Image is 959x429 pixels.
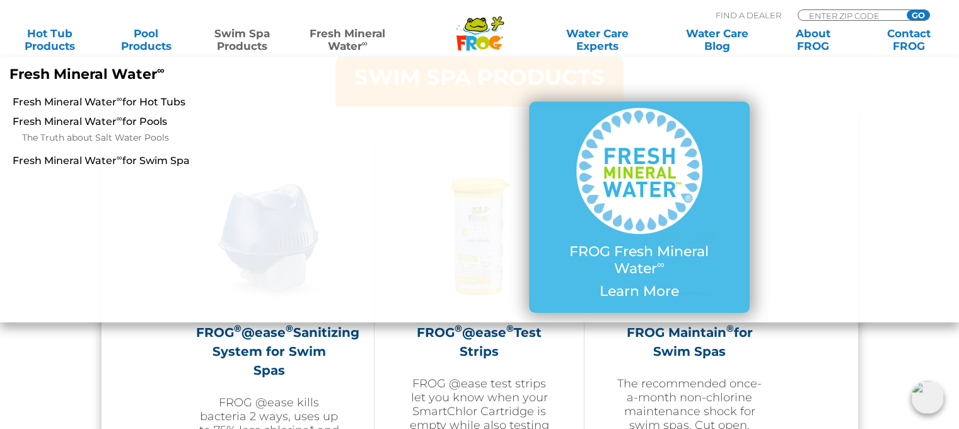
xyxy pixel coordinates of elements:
p: Learn More [554,283,724,300]
a: AboutFROG [776,27,850,52]
a: Fresh Mineral Water∞for Pools [13,115,320,129]
input: Zip Code Form [808,10,893,21]
sup: ® [726,322,734,334]
sup: ® [286,322,293,334]
sup: ∞ [361,38,367,48]
a: Water CareBlog [680,27,754,52]
a: Fresh MineralWater∞ [301,27,394,52]
a: The Truth about Salt Water Pools [22,131,320,146]
a: Fresh Mineral Water∞for Swim Spa [13,154,320,168]
a: Fresh Mineral Water∞for Hot Tubs [13,95,320,109]
h2: FROG @ease Test Strips [406,323,552,361]
a: ContactFROG [872,27,946,52]
p: FROG Fresh Mineral Water [554,244,724,277]
a: Hot TubProducts [13,27,87,52]
h2: FROG Maintain for Swim Spas [616,323,763,361]
sup: ® [506,322,514,334]
sup: ® [234,322,241,334]
a: FROG Fresh Mineral Water∞ Learn More [554,108,724,306]
sup: ∞ [157,64,165,76]
p: Find A Dealer [716,9,781,21]
input: GO [907,10,929,20]
sup: ∞ [657,258,665,271]
a: Swim SpaProducts [205,27,279,52]
sup: ∞ [117,153,122,162]
a: Water CareExperts [537,27,658,52]
sup: ∞ [117,94,122,103]
h2: FROG @ease Sanitizing System for Swim Spas [196,323,342,380]
img: openIcon [911,381,944,414]
p: Fresh Mineral Water [9,66,390,83]
a: PoolProducts [108,27,183,52]
sup: ® [455,322,462,334]
sup: ∞ [117,114,122,123]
